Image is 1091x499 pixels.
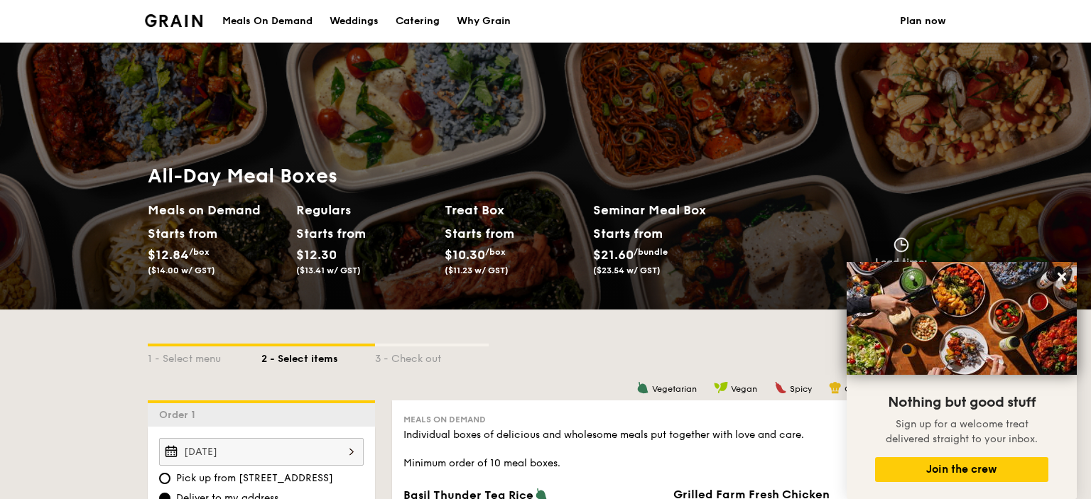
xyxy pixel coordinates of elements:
span: Lead time: [875,256,928,268]
span: Vegetarian [652,384,697,394]
div: Starts from [296,223,359,244]
span: Meals on Demand [403,415,486,424]
span: $12.84 [148,247,189,263]
img: icon-vegetarian.fe4039eb.svg [636,381,649,394]
span: Sign up for a welcome treat delivered straight to your inbox. [886,418,1038,445]
div: Starts from [148,223,211,244]
span: Spicy [790,384,812,394]
img: DSC07876-Edit02-Large.jpeg [847,262,1077,375]
div: 3 - Check out [375,346,489,366]
h2: Meals on Demand [148,200,285,220]
span: $10.30 [445,247,485,263]
a: Logotype [145,14,202,27]
div: Starts from [445,223,508,244]
span: Pick up from [STREET_ADDRESS] [176,471,333,486]
img: icon-chef-hat.a58ddaea.svg [829,381,842,394]
img: icon-clock.2db775ea.svg [891,237,912,253]
div: Individual boxes of delicious and wholesome meals put together with love and care. Minimum order ... [403,428,932,471]
span: Chef's recommendation [845,384,943,394]
span: /box [189,247,210,257]
span: ($14.00 w/ GST) [148,265,215,275]
span: $12.30 [296,247,337,263]
img: icon-spicy.37a8142b.svg [774,381,787,394]
h2: Regulars [296,200,433,220]
span: ($11.23 w/ GST) [445,265,509,275]
h1: All-Day Meal Boxes [148,163,742,189]
input: Event date [159,438,364,466]
img: icon-vegan.f8ff3823.svg [714,381,728,394]
span: Vegan [731,384,757,394]
button: Close [1051,265,1073,288]
h2: Seminar Meal Box [593,200,742,220]
div: Starts from [593,223,662,244]
span: Nothing but good stuff [888,394,1036,411]
span: /box [485,247,506,257]
span: ($13.41 w/ GST) [296,265,361,275]
img: Grain [145,14,202,27]
h2: Treat Box [445,200,582,220]
div: 1 - Select menu [148,346,261,366]
div: 2 - Select items [261,346,375,366]
span: /bundle [634,247,668,257]
span: Order 1 [159,409,201,421]
span: ($23.54 w/ GST) [593,265,661,275]
button: Join the crew [875,457,1048,482]
span: $21.60 [593,247,634,263]
input: Pick up from [STREET_ADDRESS] [159,473,170,484]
